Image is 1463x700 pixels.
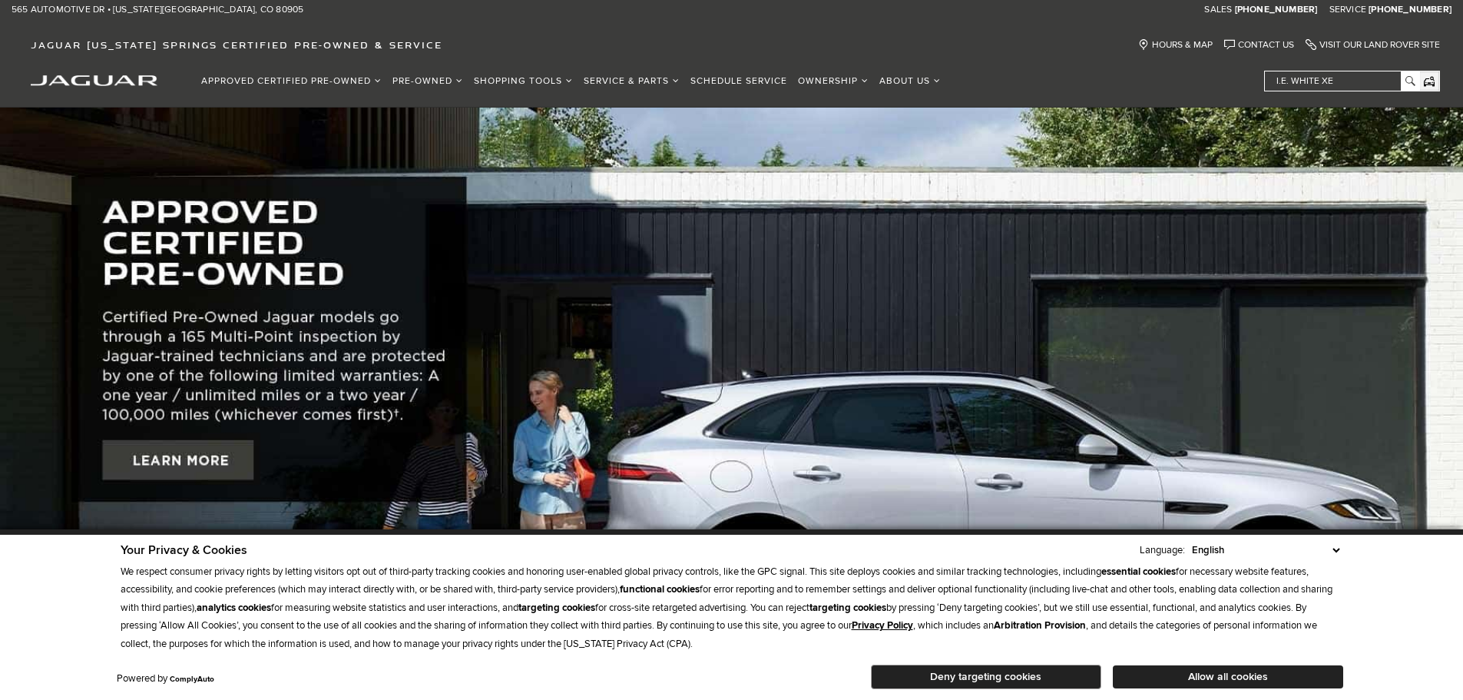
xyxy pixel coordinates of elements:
a: Schedule Service [685,68,793,95]
a: ComplyAuto [170,675,214,684]
p: We respect consumer privacy rights by letting visitors opt out of third-party tracking cookies an... [121,563,1343,653]
select: Language Select [1188,542,1343,558]
a: Contact Us [1224,39,1294,51]
nav: Main Navigation [196,68,946,95]
a: Jaguar [US_STATE] Springs Certified Pre-Owned & Service [23,39,450,51]
span: Your Privacy & Cookies [121,542,247,558]
a: Service & Parts [578,68,685,95]
span: Service [1329,4,1366,15]
a: Approved Certified Pre-Owned [196,68,387,95]
strong: targeting cookies [809,602,886,614]
button: Allow all cookies [1113,665,1343,688]
a: jaguar [31,73,157,86]
a: [PHONE_NUMBER] [1369,4,1451,16]
a: Ownership [793,68,874,95]
button: Deny targeting cookies [871,665,1101,689]
img: Jaguar [31,75,157,86]
strong: analytics cookies [197,602,271,614]
a: Hours & Map [1138,39,1213,51]
strong: Arbitration Provision [994,619,1086,632]
a: [PHONE_NUMBER] [1235,4,1318,16]
a: 565 Automotive Dr • [US_STATE][GEOGRAPHIC_DATA], CO 80905 [12,4,303,16]
span: Jaguar [US_STATE] Springs Certified Pre-Owned & Service [31,39,442,51]
input: i.e. White XE [1265,71,1418,91]
div: Powered by [117,674,214,684]
strong: functional cookies [620,583,700,595]
div: Language: [1140,546,1185,556]
a: About Us [874,68,946,95]
a: Privacy Policy [852,619,913,632]
span: Sales [1204,4,1232,15]
a: Pre-Owned [387,68,468,95]
strong: targeting cookies [518,602,595,614]
a: Shopping Tools [468,68,578,95]
strong: essential cookies [1101,566,1176,578]
a: Visit Our Land Rover Site [1306,39,1440,51]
